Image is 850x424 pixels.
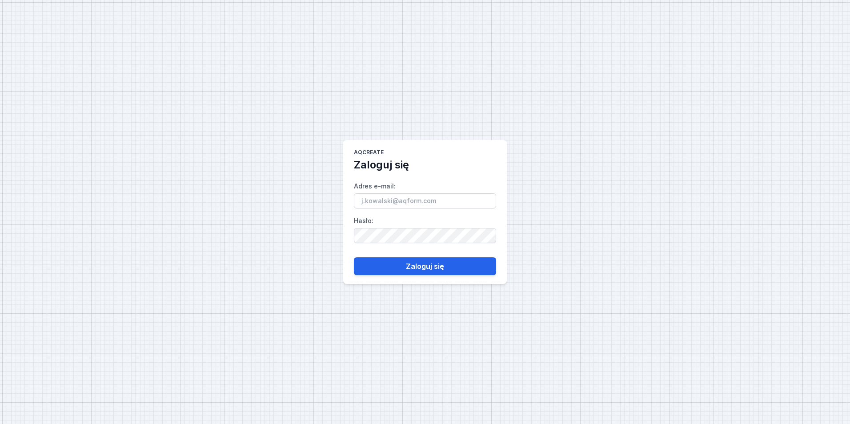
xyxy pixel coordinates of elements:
button: Zaloguj się [354,257,496,275]
input: Adres e-mail: [354,193,496,208]
input: Hasło: [354,228,496,243]
label: Hasło : [354,214,496,243]
label: Adres e-mail : [354,179,496,208]
h2: Zaloguj się [354,158,409,172]
h1: AQcreate [354,149,384,158]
